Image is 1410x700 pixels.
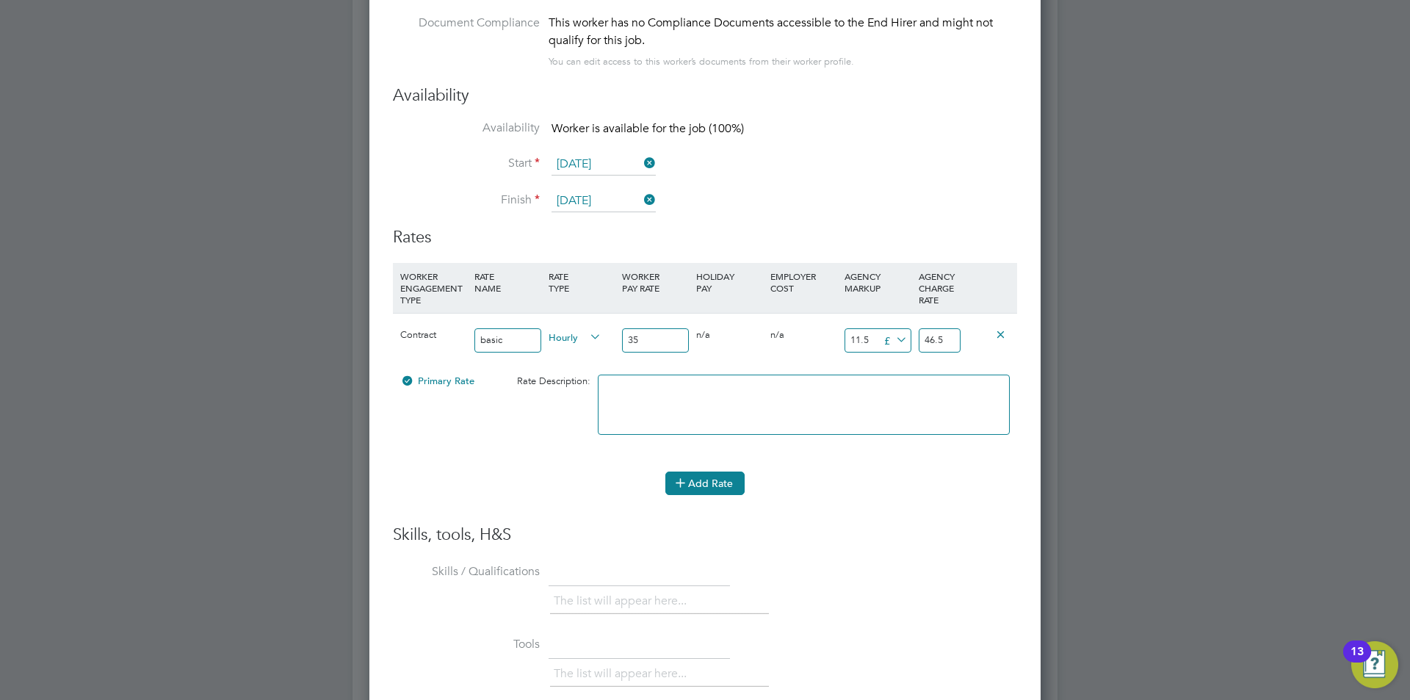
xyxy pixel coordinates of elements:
span: Hourly [549,328,601,344]
input: Select one [552,190,656,212]
div: AGENCY MARKUP [841,263,915,301]
div: This worker has no Compliance Documents accessible to the End Hirer and might not qualify for thi... [549,14,1017,49]
div: WORKER PAY RATE [618,263,693,301]
div: HOLIDAY PAY [693,263,767,301]
div: RATE NAME [471,263,545,301]
span: Primary Rate [400,375,474,387]
input: Select one [552,154,656,176]
h3: Availability [393,85,1017,107]
span: Rate Description: [517,375,590,387]
span: n/a [770,328,784,341]
label: Finish [393,192,540,208]
div: 13 [1351,652,1364,671]
span: £ [879,331,909,347]
div: RATE TYPE [545,263,619,301]
li: The list will appear here... [554,591,693,611]
div: You can edit access to this worker’s documents from their worker profile. [549,53,854,71]
label: Start [393,156,540,171]
span: n/a [696,328,710,341]
span: Contract [400,328,436,341]
label: Document Compliance [393,14,540,68]
label: Availability [393,120,540,136]
button: Open Resource Center, 13 new notifications [1351,641,1398,688]
li: The list will appear here... [554,664,693,684]
label: Skills / Qualifications [393,564,540,580]
h3: Skills, tools, H&S [393,524,1017,546]
button: Add Rate [665,472,745,495]
h3: Rates [393,227,1017,248]
label: Tools [393,637,540,652]
div: AGENCY CHARGE RATE [915,263,964,313]
span: Worker is available for the job (100%) [552,121,744,136]
div: WORKER ENGAGEMENT TYPE [397,263,471,313]
div: EMPLOYER COST [767,263,841,301]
